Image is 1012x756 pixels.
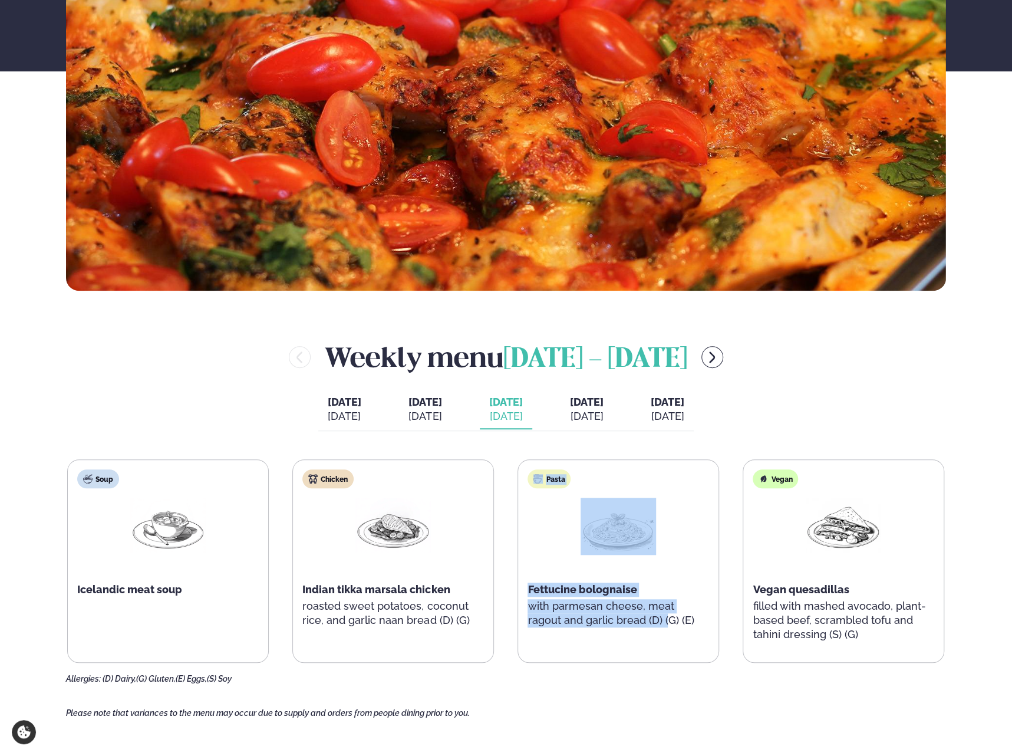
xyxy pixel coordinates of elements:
[302,599,484,627] p: roasted sweet potatoes, coconut rice, and garlic naan bread (D) (G)
[325,338,687,376] h2: Weekly menu
[355,498,431,553] img: Chicken-breast.png
[651,409,684,423] div: [DATE]
[806,498,881,553] img: Quesadilla.png
[641,390,694,429] button: [DATE] [DATE]
[528,599,709,627] p: with parmesan cheese, meat ragout and garlic bread (D) (G) (E)
[528,583,637,596] span: Fettucine bolognaise
[759,474,768,484] img: Vegan.svg
[480,390,532,429] button: [DATE] [DATE]
[103,674,136,683] span: (D) Dairy,
[302,469,354,488] div: Chicken
[753,599,934,642] p: filled with mashed avocado, plant-based beef, scrambled tofu and tahini dressing (S) (G)
[318,390,371,429] button: [DATE] [DATE]
[130,498,206,553] img: Soup.png
[503,347,687,373] span: [DATE] - [DATE]
[66,708,470,718] span: Please note that variances to the menu may occur due to supply and orders from people dining prio...
[136,674,176,683] span: (G) Gluten,
[489,409,523,423] div: [DATE]
[207,674,232,683] span: (S) Soy
[77,583,182,596] span: Icelandic meat soup
[12,720,36,744] a: Cookie settings
[489,396,523,408] span: [DATE]
[701,346,723,368] button: menu-btn-right
[753,469,798,488] div: Vegan
[570,409,604,423] div: [DATE]
[399,390,451,429] button: [DATE] [DATE]
[328,409,361,423] div: [DATE]
[408,395,442,409] span: [DATE]
[308,474,318,484] img: chicken.svg
[561,390,613,429] button: [DATE] [DATE]
[408,409,442,423] div: [DATE]
[302,583,450,596] span: Indian tikka marsala chicken
[176,674,207,683] span: (E) Eggs,
[83,474,93,484] img: soup.svg
[528,469,571,488] div: Pasta
[753,583,849,596] span: Vegan quesadillas
[66,674,101,683] span: Allergies:
[328,396,361,408] span: [DATE]
[77,469,119,488] div: Soup
[581,498,656,553] img: Spagetti.png
[651,396,684,408] span: [DATE]
[533,474,543,484] img: pasta.svg
[289,346,311,368] button: menu-btn-left
[570,396,604,408] span: [DATE]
